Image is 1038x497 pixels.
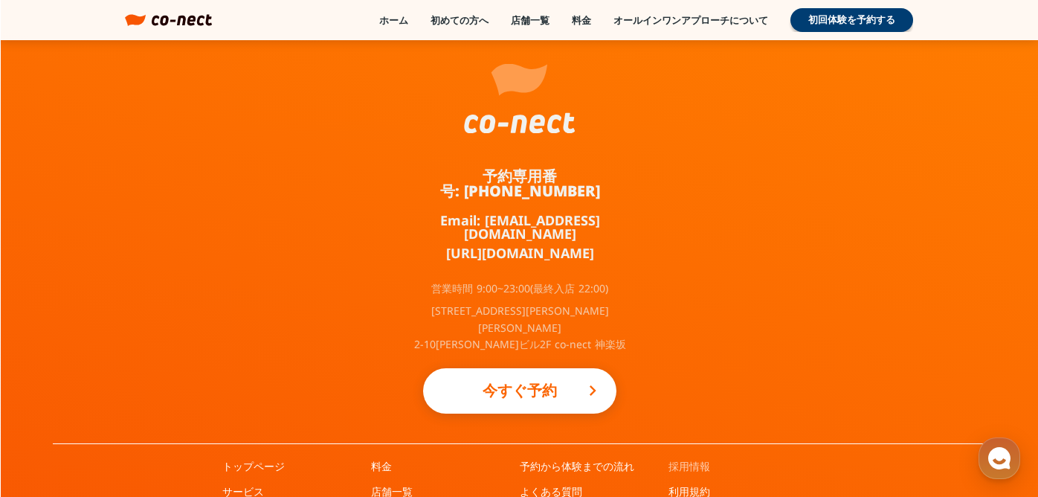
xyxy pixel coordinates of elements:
a: 初めての方へ [431,13,489,27]
a: オールインワンアプローチについて [613,13,768,27]
p: 営業時間 9:00~23:00(最終入店 22:00) [431,283,608,294]
a: 設定 [192,373,286,411]
a: トップページ [222,459,285,474]
a: ホーム [4,373,98,411]
a: [URL][DOMAIN_NAME] [446,246,594,260]
a: 初回体験を予約する [790,8,913,32]
span: ホーム [38,396,65,408]
span: チャット [127,397,163,408]
a: 予約から体験までの流れ [520,459,634,474]
a: 採用情報 [668,459,710,474]
a: 料金 [572,13,591,27]
a: 予約専用番号: [PHONE_NUMBER] [408,169,631,199]
a: 店舗一覧 [511,13,549,27]
p: 今すぐ予約 [453,374,587,407]
a: ホーム [379,13,408,27]
i: keyboard_arrow_right [584,382,602,400]
a: 今すぐ予約keyboard_arrow_right [423,368,616,414]
p: [STREET_ADDRESS][PERSON_NAME][PERSON_NAME] 2-10[PERSON_NAME]ビル2F co-nect 神楽坂 [408,303,631,353]
a: 料金 [371,459,392,474]
span: 設定 [230,396,248,408]
a: Email: [EMAIL_ADDRESS][DOMAIN_NAME] [408,214,631,240]
a: チャット [98,373,192,411]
